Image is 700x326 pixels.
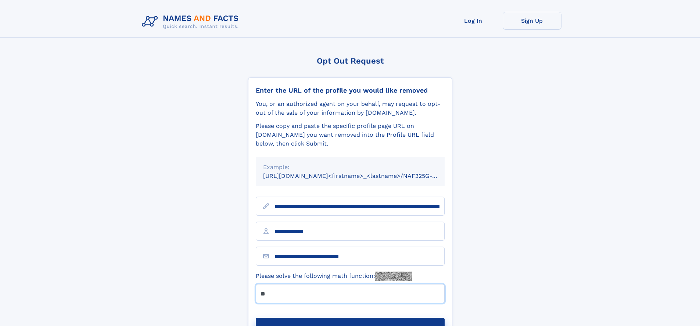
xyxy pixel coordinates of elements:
[256,272,412,281] label: Please solve the following math function:
[503,12,561,30] a: Sign Up
[263,172,459,179] small: [URL][DOMAIN_NAME]<firstname>_<lastname>/NAF325G-xxxxxxxx
[263,163,437,172] div: Example:
[256,86,445,94] div: Enter the URL of the profile you would like removed
[139,12,245,32] img: Logo Names and Facts
[444,12,503,30] a: Log In
[256,100,445,117] div: You, or an authorized agent on your behalf, may request to opt-out of the sale of your informatio...
[256,122,445,148] div: Please copy and paste the specific profile page URL on [DOMAIN_NAME] you want removed into the Pr...
[248,56,452,65] div: Opt Out Request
